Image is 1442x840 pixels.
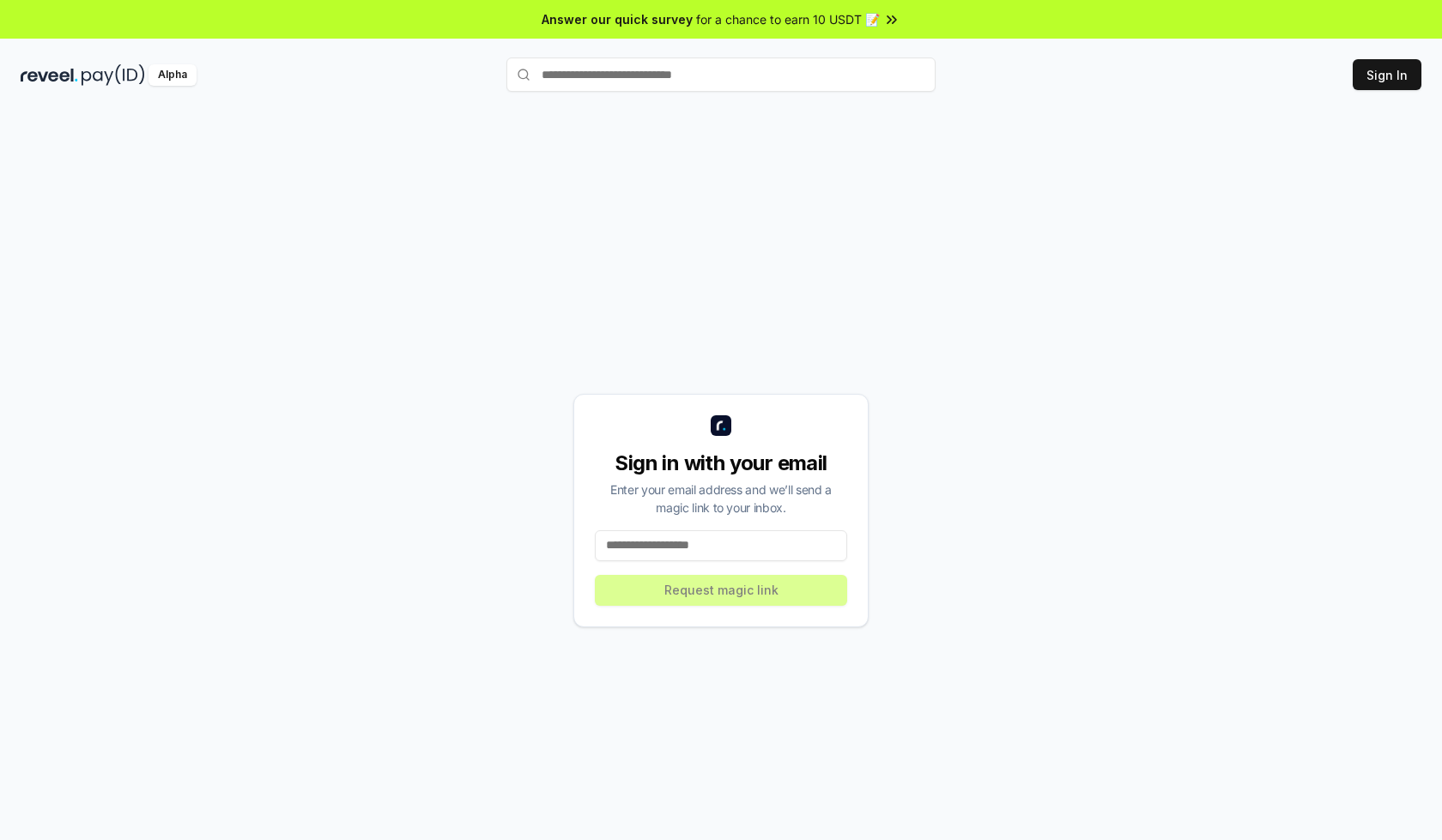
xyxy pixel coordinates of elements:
[595,480,847,517] div: Enter your email address and we’ll send a magic link to your inbox.
[542,10,693,28] span: Answer our quick survey
[1353,59,1421,90] button: Sign In
[696,10,880,28] span: for a chance to earn 10 USDT 📝
[595,450,847,477] div: Sign in with your email
[82,64,145,86] img: pay_id
[711,415,731,436] img: logo_small
[148,64,197,86] div: Alpha
[21,64,78,86] img: reveel_dark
